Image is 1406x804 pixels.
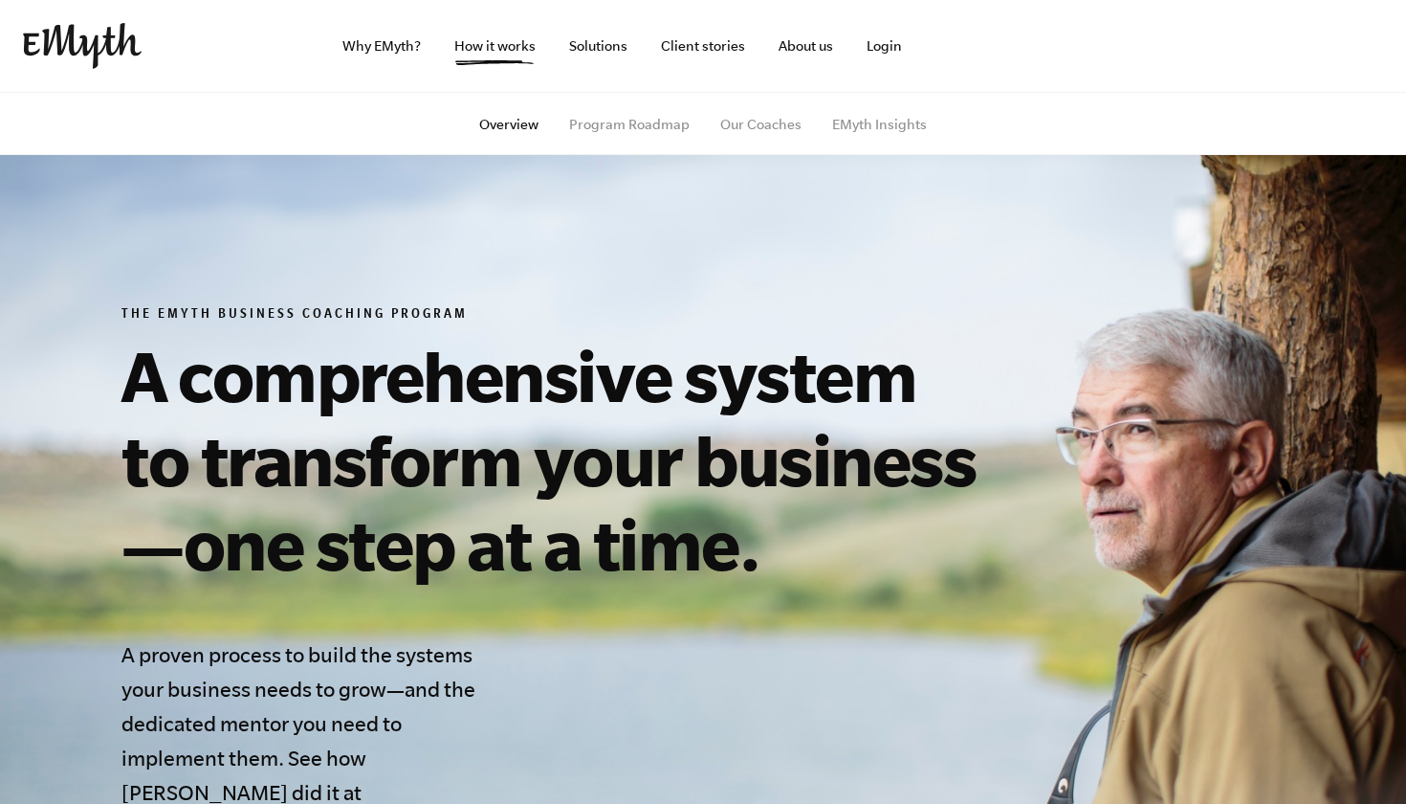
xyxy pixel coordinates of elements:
a: Our Coaches [720,117,802,132]
a: EMyth Insights [832,117,927,132]
h1: A comprehensive system to transform your business—one step at a time. [121,333,994,586]
h6: The EMyth Business Coaching Program [121,306,994,325]
a: Overview [479,117,538,132]
iframe: Embedded CTA [1182,25,1383,67]
iframe: Embedded CTA [972,25,1173,67]
a: Program Roadmap [569,117,690,132]
img: EMyth [23,23,142,69]
iframe: Chat Widget [1310,712,1406,804]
